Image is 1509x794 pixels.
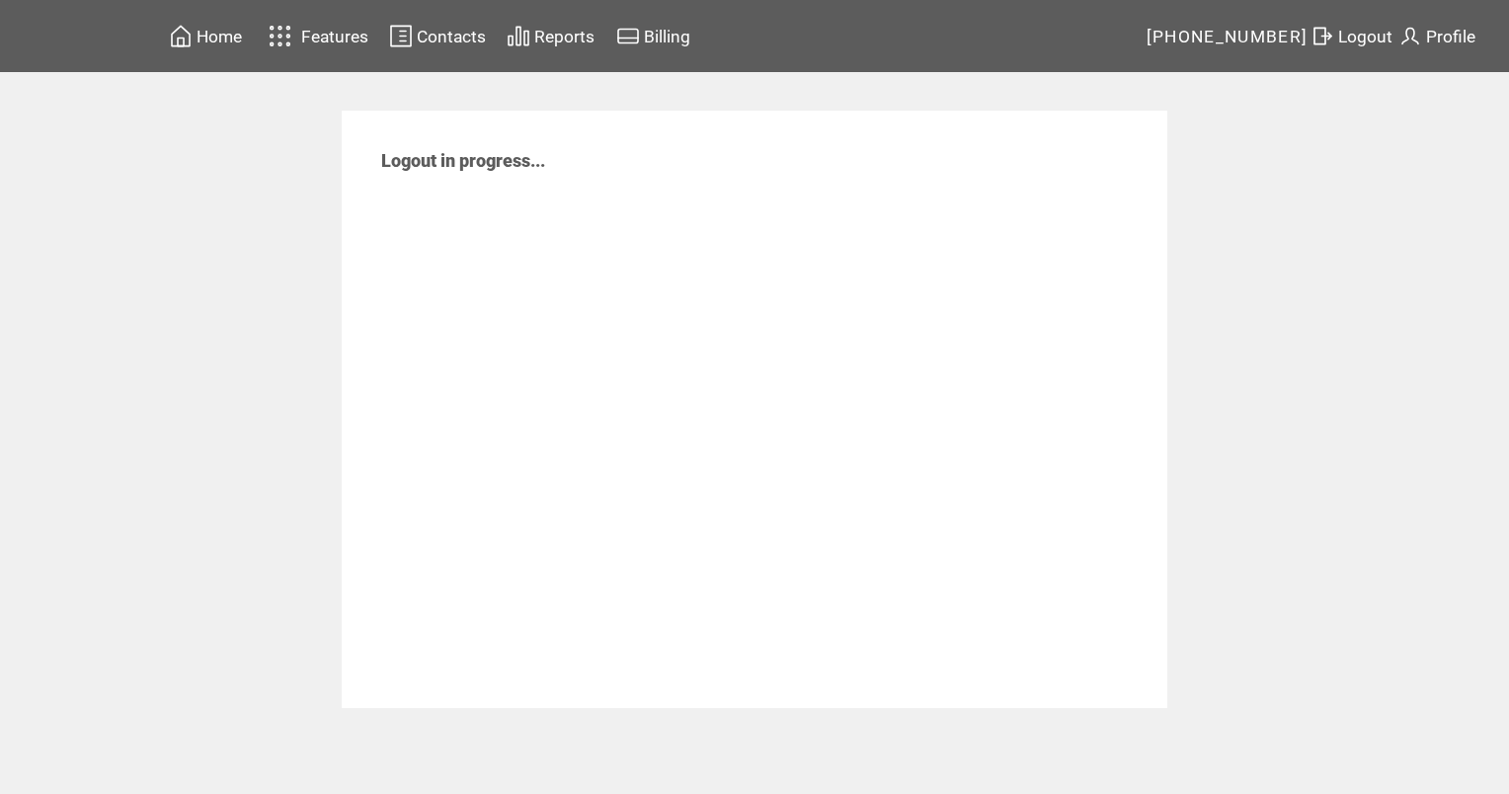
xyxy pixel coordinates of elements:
[644,27,690,46] span: Billing
[1395,21,1478,51] a: Profile
[260,17,371,55] a: Features
[1308,21,1395,51] a: Logout
[169,24,193,48] img: home.svg
[1147,27,1309,46] span: [PHONE_NUMBER]
[1338,27,1392,46] span: Logout
[197,27,242,46] span: Home
[166,21,245,51] a: Home
[1310,24,1334,48] img: exit.svg
[263,20,297,52] img: features.svg
[613,21,693,51] a: Billing
[381,150,545,171] span: Logout in progress...
[616,24,640,48] img: creidtcard.svg
[389,24,413,48] img: contacts.svg
[386,21,489,51] a: Contacts
[534,27,595,46] span: Reports
[1426,27,1475,46] span: Profile
[504,21,597,51] a: Reports
[507,24,530,48] img: chart.svg
[301,27,368,46] span: Features
[1398,24,1422,48] img: profile.svg
[417,27,486,46] span: Contacts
